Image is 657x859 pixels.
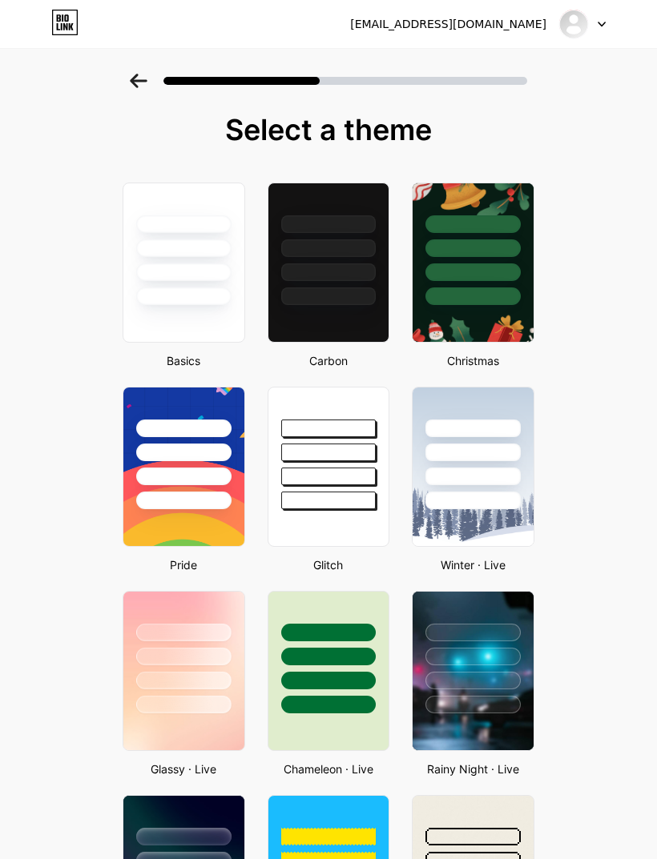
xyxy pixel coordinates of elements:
div: Winter · Live [407,556,539,573]
div: Basics [118,352,250,369]
img: Zulaikha Arifah [558,9,589,39]
div: Pride [118,556,250,573]
div: Rainy Night · Live [407,761,539,777]
div: [EMAIL_ADDRESS][DOMAIN_NAME] [350,16,546,33]
div: Carbon [263,352,395,369]
div: Christmas [407,352,539,369]
div: Select a theme [116,114,541,146]
div: Chameleon · Live [263,761,395,777]
div: Glassy · Live [118,761,250,777]
div: Glitch [263,556,395,573]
